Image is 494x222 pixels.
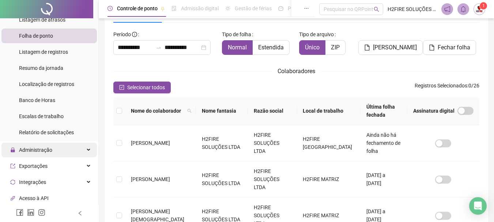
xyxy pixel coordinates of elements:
[113,82,171,93] button: Selecionar todos
[482,3,485,8] span: 1
[19,147,52,153] span: Administração
[196,125,248,161] td: H2FIRE SOLUÇÕES LTDA
[373,43,417,52] span: [PERSON_NAME]
[10,163,15,169] span: export
[119,85,124,90] span: check-square
[132,32,137,37] span: info-circle
[16,209,23,216] span: facebook
[248,97,297,125] th: Razão social
[278,68,315,75] span: Colaboradores
[331,44,340,51] span: ZIP
[469,197,487,215] div: Open Intercom Messenger
[415,83,467,89] span: Registros Selecionados
[305,44,320,51] span: Único
[131,176,170,182] span: [PERSON_NAME]
[222,30,251,38] span: Tipo de folha
[27,209,34,216] span: linkedin
[19,33,53,39] span: Folha de ponto
[235,5,272,11] span: Gestão de férias
[171,6,177,11] span: file-done
[364,45,370,50] span: file
[19,113,64,119] span: Escalas de trabalho
[10,147,15,153] span: lock
[19,129,74,135] span: Relatório de solicitações
[19,97,55,103] span: Banco de Horas
[225,6,230,11] span: sun
[156,45,162,50] span: to
[388,5,437,13] span: H2FIRE SOLUÇÕES CONTRA INCÊNDIO
[460,6,467,12] span: bell
[117,5,158,11] span: Controle de ponto
[181,5,219,11] span: Admissão digital
[113,31,131,37] span: Período
[186,105,193,116] span: search
[19,163,48,169] span: Exportações
[413,107,455,115] span: Assinatura digital
[196,161,248,197] td: H2FIRE SOLUÇÕES LTDA
[361,97,407,125] th: Última folha fechada
[131,107,184,115] span: Nome do colaborador
[258,44,284,51] span: Estendida
[187,109,192,113] span: search
[156,45,162,50] span: swap-right
[108,6,113,11] span: clock-circle
[299,30,334,38] span: Tipo de arquivo
[297,97,361,125] th: Local de trabalho
[374,7,379,12] span: search
[423,40,476,55] button: Fechar folha
[10,196,15,201] span: api
[19,81,74,87] span: Localização de registros
[19,17,65,23] span: Listagem de atrasos
[429,45,435,50] span: file
[474,4,485,15] img: 69477
[438,43,470,52] span: Fechar folha
[131,140,170,146] span: [PERSON_NAME]
[415,82,479,93] span: : 0 / 26
[38,209,45,216] span: instagram
[304,6,309,11] span: ellipsis
[78,211,83,216] span: left
[19,49,68,55] span: Listagem de registros
[127,83,165,91] span: Selecionar todos
[278,6,283,11] span: dashboard
[288,5,316,11] span: Painel do DP
[297,161,361,197] td: H2FIRE MATRIZ
[248,161,297,197] td: H2FIRE SOLUÇÕES LTDA
[444,6,450,12] span: notification
[297,125,361,161] td: H2FIRE [GEOGRAPHIC_DATA]
[358,40,423,55] button: [PERSON_NAME]
[19,179,46,185] span: Integrações
[196,97,248,125] th: Nome fantasia
[480,2,487,10] sup: Atualize o seu contato no menu Meus Dados
[161,7,165,11] span: pushpin
[366,132,400,154] span: Ainda não há fechamento de folha
[19,65,63,71] span: Resumo da jornada
[228,44,247,51] span: Normal
[248,125,297,161] td: H2FIRE SOLUÇÕES LTDA
[10,180,15,185] span: sync
[19,195,49,201] span: Acesso à API
[361,161,407,197] td: [DATE] a [DATE]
